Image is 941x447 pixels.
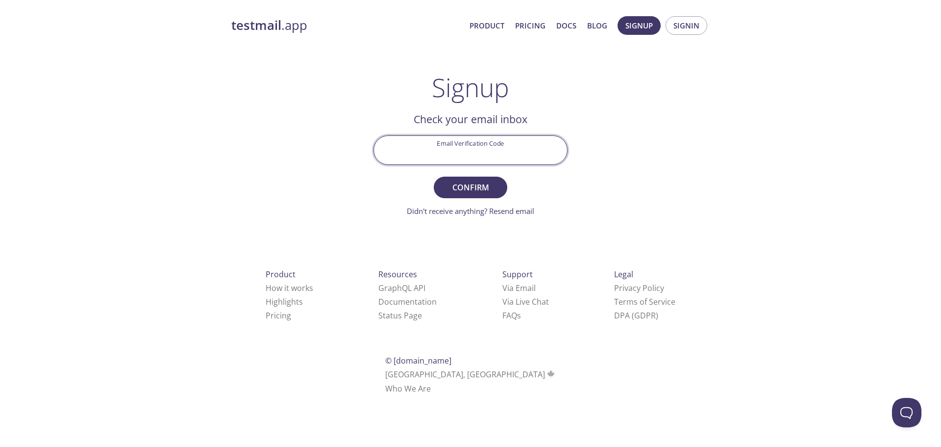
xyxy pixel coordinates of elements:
a: Status Page [378,310,422,321]
a: Privacy Policy [614,283,664,293]
button: Signin [666,16,707,35]
strong: testmail [231,17,281,34]
a: Pricing [515,19,545,32]
h1: Signup [432,73,509,102]
a: testmail.app [231,17,462,34]
span: Resources [378,269,417,280]
button: Signup [618,16,661,35]
a: GraphQL API [378,283,425,293]
button: Confirm [434,177,507,198]
a: Highlights [266,296,303,307]
span: s [517,310,521,321]
a: Didn't receive anything? Resend email [407,206,534,216]
h2: Check your email inbox [373,111,568,128]
span: Signup [625,19,653,32]
iframe: Help Scout Beacon - Open [892,398,921,427]
a: FAQ [502,310,521,321]
span: [GEOGRAPHIC_DATA], [GEOGRAPHIC_DATA] [385,369,556,380]
a: Terms of Service [614,296,675,307]
a: Via Email [502,283,536,293]
a: Who We Are [385,383,431,394]
span: Signin [673,19,699,32]
span: Product [266,269,296,280]
span: Support [502,269,533,280]
a: Documentation [378,296,437,307]
span: © [DOMAIN_NAME] [385,355,451,366]
a: Pricing [266,310,291,321]
a: How it works [266,283,313,293]
span: Confirm [445,181,496,194]
span: Legal [614,269,633,280]
a: Via Live Chat [502,296,549,307]
a: Blog [587,19,607,32]
a: DPA (GDPR) [614,310,658,321]
a: Product [470,19,504,32]
a: Docs [556,19,576,32]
